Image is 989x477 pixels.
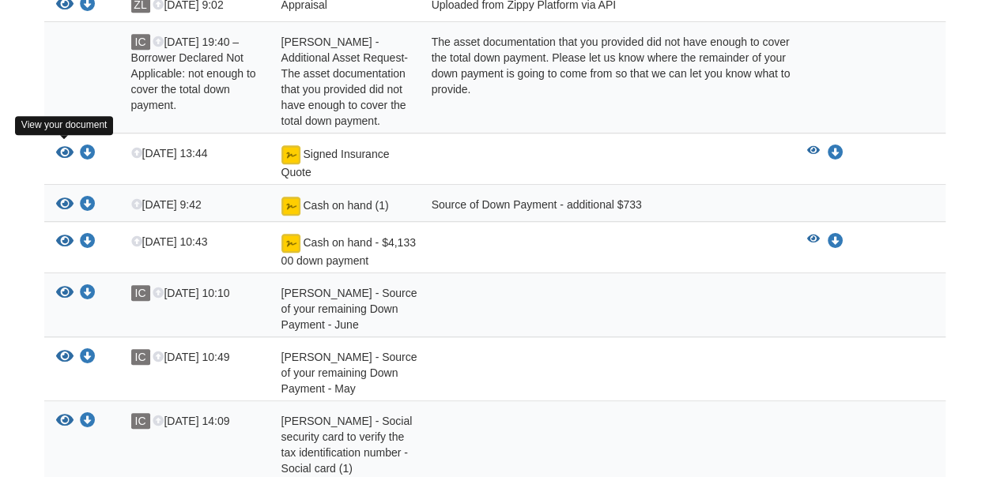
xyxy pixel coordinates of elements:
[281,236,416,267] span: Cash on hand - $4,133 00 down payment
[56,197,74,213] button: View Cash on hand (1)
[56,349,74,366] button: View Irving Castaneda - Source of your remaining Down Payment - May
[807,145,820,161] button: View Signed Insurance Quote
[80,199,96,212] a: Download Cash on hand (1)
[281,148,390,178] span: Signed Insurance Quote
[15,116,114,134] div: View your document
[303,199,388,212] span: Cash on hand (1)
[56,413,74,430] button: View Irving Castaneda - Social security card to verify the tax identification number - Social car...
[80,415,96,428] a: Download Irving Castaneda - Social security card to verify the tax identification number - Social...
[153,351,229,363] span: [DATE] 10:49
[281,415,413,475] span: [PERSON_NAME] - Social security card to verify the tax identification number - Social card (1)
[131,198,202,211] span: [DATE] 9:42
[131,285,150,301] span: IC
[281,234,300,253] img: Document fully signed
[131,34,150,50] span: IC
[131,147,208,160] span: [DATE] 13:44
[131,235,208,248] span: [DATE] 10:43
[80,287,96,300] a: Download Irving Castaneda - Source of your remaining Down Payment - June
[828,147,844,160] a: Download Signed Insurance Quote
[281,351,417,395] span: [PERSON_NAME] - Source of your remaining Down Payment - May
[420,197,795,217] div: Source of Down Payment - additional $733
[80,236,96,249] a: Download Cash on hand - $4,133 00 down payment
[420,34,795,129] div: The asset documentation that you provided did not have enough to cover the total down payment. Pl...
[153,415,229,427] span: [DATE] 14:09
[281,36,408,127] span: [PERSON_NAME] - Additional Asset Request-The asset documentation that you provided did not have e...
[80,351,96,364] a: Download Irving Castaneda - Source of your remaining Down Payment - May
[153,287,229,299] span: [DATE] 10:10
[56,145,74,162] button: View Signed Insurance Quote
[281,197,300,216] img: Document fully signed
[131,36,256,111] span: [DATE] 19:40 – Borrower Declared Not Applicable: not enough to cover the total down payment.
[56,285,74,302] button: View Irving Castaneda - Source of your remaining Down Payment - June
[281,287,417,331] span: [PERSON_NAME] - Source of your remaining Down Payment - June
[807,234,820,250] button: View Cash on hand - $4,133 00 down payment
[131,349,150,365] span: IC
[828,235,844,248] a: Download Cash on hand - $4,133 00 down payment
[80,148,96,160] a: Download Signed Insurance Quote
[131,413,150,429] span: IC
[56,234,74,250] button: View Cash on hand - $4,133 00 down payment
[281,145,300,164] img: Document fully signed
